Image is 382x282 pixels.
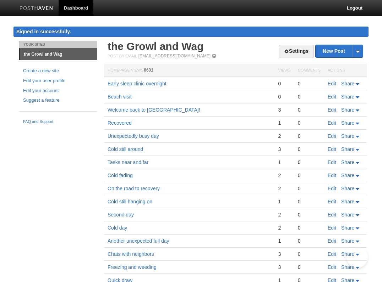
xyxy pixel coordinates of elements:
span: Share [341,264,354,270]
div: 3 [278,107,290,113]
a: Edit [328,146,336,152]
a: Cold fading [108,173,133,178]
a: Early sleep clinic overnight [108,81,167,86]
th: Actions [324,64,367,77]
a: Unexpectedly busy day [108,133,159,139]
th: Comments [294,64,324,77]
div: 0 [298,185,321,192]
a: Freezing and weeding [108,264,157,270]
div: 0 [298,238,321,244]
div: 1 [278,120,290,126]
div: 0 [298,133,321,139]
div: 1 [278,238,290,244]
a: Edit [328,120,336,126]
div: 3 [278,264,290,270]
span: Share [341,212,354,218]
span: Share [341,94,354,100]
div: 3 [278,146,290,152]
a: New Post [316,45,363,57]
a: Edit [328,225,336,231]
a: Settings [279,45,314,58]
a: Suggest a feature [23,97,93,104]
a: Another unexpected full day [108,238,169,244]
th: Views [274,64,294,77]
a: Create a new site [23,67,93,75]
a: Edit [328,133,336,139]
div: 0 [298,159,321,165]
div: 0 [298,172,321,179]
a: the Growl and Wag [20,49,97,60]
div: 0 [298,120,321,126]
a: Edit [328,81,336,86]
a: Cold still around [108,146,143,152]
a: Edit [328,212,336,218]
div: 0 [298,94,321,100]
a: Beach visit [108,94,132,100]
a: Welcome back to [GEOGRAPHIC_DATA]! [108,107,200,113]
div: 1 [278,198,290,205]
span: Share [341,251,354,257]
span: Share [341,186,354,191]
span: 8631 [144,68,153,73]
div: 0 [278,80,290,87]
a: Chats with neighbors [108,251,154,257]
div: 0 [298,251,321,257]
a: Cold day [108,225,127,231]
div: 2 [278,225,290,231]
div: 2 [278,211,290,218]
a: Edit [328,238,336,244]
div: 2 [278,185,290,192]
span: Share [341,107,354,113]
div: 0 [278,94,290,100]
div: 0 [298,80,321,87]
th: Homepage Views [104,64,274,77]
div: 2 [278,172,290,179]
span: Share [341,81,354,86]
span: Share [341,199,354,204]
a: Edit your user profile [23,77,93,85]
div: 1 [278,159,290,165]
span: Share [341,225,354,231]
a: Edit [328,186,336,191]
a: Edit [328,173,336,178]
div: Signed in successfully. [13,27,369,37]
span: Share [341,133,354,139]
a: Edit [328,107,336,113]
a: Edit [328,251,336,257]
a: Edit [328,94,336,100]
a: Recovered [108,120,132,126]
a: FAQ and Support [23,119,93,125]
a: Edit [328,199,336,204]
div: 0 [298,225,321,231]
iframe: Help Scout Beacon - Open [346,247,368,268]
a: the Growl and Wag [108,40,204,52]
a: On the road to recovery [108,186,160,191]
div: 0 [298,264,321,270]
span: Share [341,146,354,152]
span: Share [341,238,354,244]
div: 0 [298,146,321,152]
a: Cold still hanging on [108,199,152,204]
div: 3 [278,251,290,257]
span: Share [341,173,354,178]
li: Your Sites [19,41,97,48]
span: Share [341,120,354,126]
div: 0 [298,198,321,205]
a: Edit your account [23,87,93,95]
a: Second day [108,212,134,218]
span: Share [341,159,354,165]
a: [EMAIL_ADDRESS][DOMAIN_NAME] [138,53,211,58]
a: Edit [328,264,336,270]
span: Post by Email [108,54,137,58]
div: 2 [278,133,290,139]
div: 0 [298,107,321,113]
a: Edit [328,159,336,165]
div: 0 [298,211,321,218]
img: Posthaven-bar [20,6,53,11]
a: Tasks near and far [108,159,148,165]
